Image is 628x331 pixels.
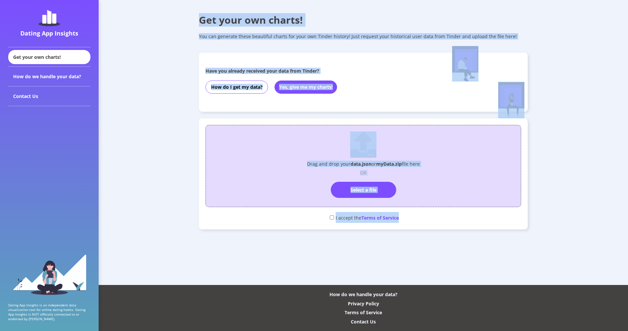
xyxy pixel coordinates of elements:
[351,319,376,325] div: Contact Us
[350,131,376,158] img: upload.89845251.svg
[8,303,90,321] p: Dating App Insights is an independent data visualization tool for online dating habits. Dating Ap...
[8,86,90,106] div: Contact Us
[205,212,521,223] div: I accept the
[8,67,90,86] div: How do we handle your data?
[8,50,90,64] div: Get your own charts!
[452,46,478,82] img: male-figure-sitting.c9faa881.svg
[307,161,420,167] p: Drag and drop your or file here
[38,10,60,26] img: dating-app-insights-logo.5abe6921.svg
[10,29,89,37] div: Dating App Insights
[331,182,396,198] label: Select a file
[345,309,382,316] div: Terms of Service
[329,291,398,297] div: How do we handle your data?
[360,170,367,176] p: OR
[199,33,528,39] div: You can generate these beautiful charts for your own Tinder history! Just request your historical...
[361,215,399,221] span: Terms of Service
[498,82,524,118] img: female-figure-sitting.afd5d174.svg
[205,68,426,74] div: Have you already received your data from Tinder?
[376,161,402,167] span: myData.zip
[199,13,528,27] div: Get your own charts!
[205,81,268,94] button: How do I get my data?
[348,300,379,307] div: Privacy Policy
[350,161,372,167] span: data.json
[12,254,86,295] img: sidebar_girl.91b9467e.svg
[275,81,337,94] button: Yes, give me my charts!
